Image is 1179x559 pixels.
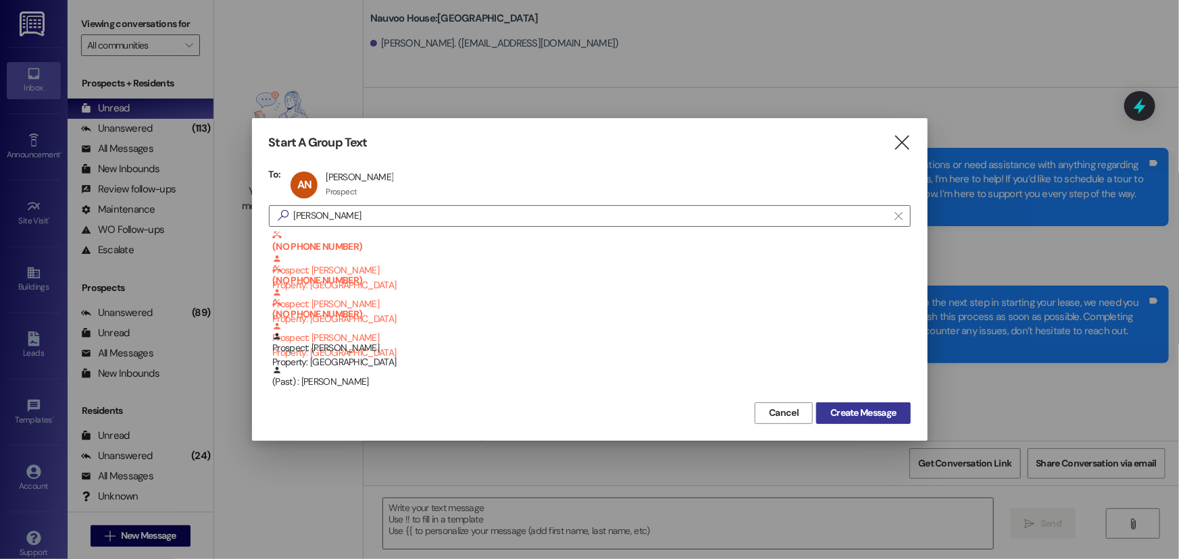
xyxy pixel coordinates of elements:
[269,168,281,180] h3: To:
[272,230,911,292] div: Prospect: [PERSON_NAME]
[269,365,911,399] div: (Past) : [PERSON_NAME]
[272,298,911,320] b: (NO PHONE NUMBER)
[269,135,368,151] h3: Start A Group Text
[272,264,911,286] b: (NO PHONE NUMBER)
[272,209,294,223] i: 
[816,402,910,424] button: Create Message
[272,298,911,360] div: Prospect: [PERSON_NAME]
[269,331,911,365] div: Prospect: [PERSON_NAME]Property: [GEOGRAPHIC_DATA]
[326,186,357,197] div: Prospect
[269,264,911,298] div: (NO PHONE NUMBER) Prospect: [PERSON_NAME]Property: [GEOGRAPHIC_DATA]
[272,355,911,369] div: Property: [GEOGRAPHIC_DATA]
[326,171,393,183] div: [PERSON_NAME]
[272,230,911,252] b: (NO PHONE NUMBER)
[272,331,911,370] div: Prospect: [PERSON_NAME]
[895,211,903,221] i: 
[272,365,911,389] div: (Past) : [PERSON_NAME]
[755,402,813,424] button: Cancel
[830,406,896,420] span: Create Message
[272,264,911,326] div: Prospect: [PERSON_NAME]
[294,207,888,225] input: Search for any contact or apartment
[269,298,911,331] div: (NO PHONE NUMBER) Prospect: [PERSON_NAME]Property: [GEOGRAPHIC_DATA]
[297,178,311,192] span: AN
[769,406,799,420] span: Cancel
[893,136,911,150] i: 
[269,230,911,264] div: (NO PHONE NUMBER) Prospect: [PERSON_NAME]Property: [GEOGRAPHIC_DATA]
[888,206,910,226] button: Clear text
